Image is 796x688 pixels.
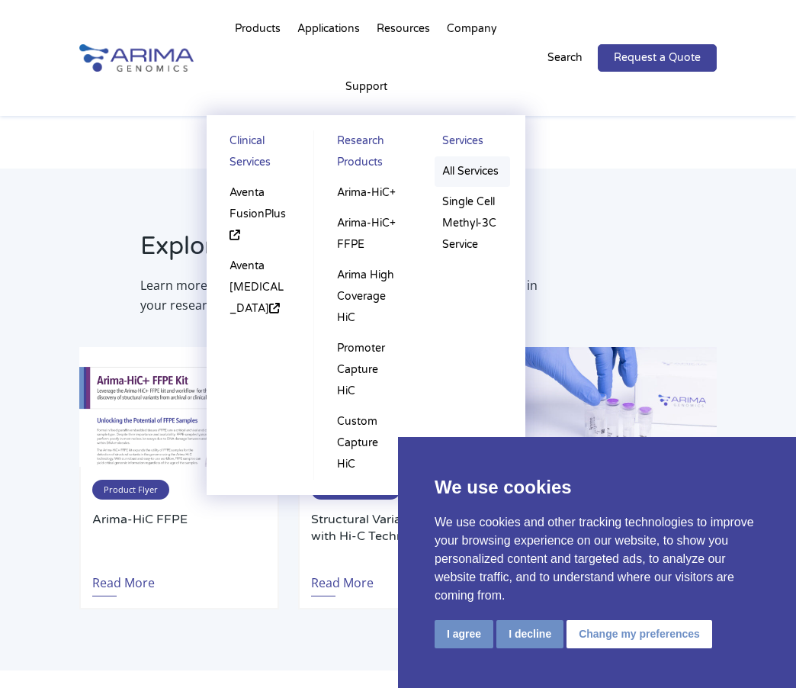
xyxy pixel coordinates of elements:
[329,130,404,178] a: Research Products
[258,232,333,246] span: Gene Regulation
[18,252,105,265] span: High Coverage Hi-C
[329,333,404,407] a: Promoter Capture HiC
[18,331,154,345] span: Arima Bioinformatics Platform
[79,347,279,467] img: Image_Product-Flyer-Arima-HiC-FFPE_Page_1-500x300.png
[4,213,14,223] input: Hi-C
[258,252,310,265] span: Epigenetics
[598,44,717,72] a: Request a Quote
[241,1,288,14] span: Last name
[4,233,14,243] input: Capture Hi-C
[567,620,712,648] button: Change my preferences
[435,130,510,156] a: Services
[245,252,255,262] input: Epigenetics
[245,233,255,243] input: Gene Regulation
[329,407,404,480] a: Custom Capture HiC
[4,272,14,282] input: Hi-C for FFPE
[241,126,265,140] span: State
[79,44,194,72] img: Arima-Genomics-logo
[517,347,717,467] img: HiC-Kit_Arima-Genomics-2-500x300.jpg
[241,188,374,202] span: What is your area of interest?
[435,513,759,605] p: We use cookies and other tracking technologies to improve your browsing experience on our website...
[4,312,14,322] input: Library Prep
[140,275,548,315] p: Learn more about how you can use Arima HiC+ Kits and Workflows in your research:
[222,178,297,251] a: Aventa FusionPlus
[258,212,343,226] span: Genome Assembly
[258,272,326,285] span: Human Health
[245,272,255,282] input: Human Health
[4,352,14,362] input: Other
[18,311,73,325] span: Library Prep
[92,480,169,500] span: Product Flyer
[311,561,374,596] a: Read More
[435,620,493,648] button: I agree
[92,511,266,561] a: Arima-HiC FFPE
[435,474,759,501] p: We use cookies
[258,311,285,325] span: Other
[18,351,44,365] span: Other
[222,251,297,324] a: Aventa [MEDICAL_DATA]
[435,187,510,260] a: Single Cell Methyl-3C Service
[329,208,404,260] a: Arima-HiC+ FFPE
[222,130,297,178] a: Clinical Services
[435,156,510,187] a: All Services
[4,252,14,262] input: High Coverage Hi-C
[18,212,37,226] span: Hi-C
[547,48,583,68] p: Search
[4,332,14,342] input: Arima Bioinformatics Platform
[311,511,485,561] a: Structural Variant Detection with Hi-C Technology
[329,178,404,208] a: Arima-HiC+
[18,291,112,305] span: Single-Cell Methyl-3C
[258,291,385,305] span: Structural Variant Discovery
[245,292,255,302] input: Structural Variant Discovery
[245,213,255,223] input: Genome Assembly
[245,312,255,322] input: Other
[140,230,548,275] h2: Explore Our Resources
[18,272,76,285] span: Hi-C for FFPE
[18,232,75,246] span: Capture Hi-C
[329,260,404,333] a: Arima High Coverage HiC
[496,620,563,648] button: I decline
[92,561,155,596] a: Read More
[4,292,14,302] input: Single-Cell Methyl-3C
